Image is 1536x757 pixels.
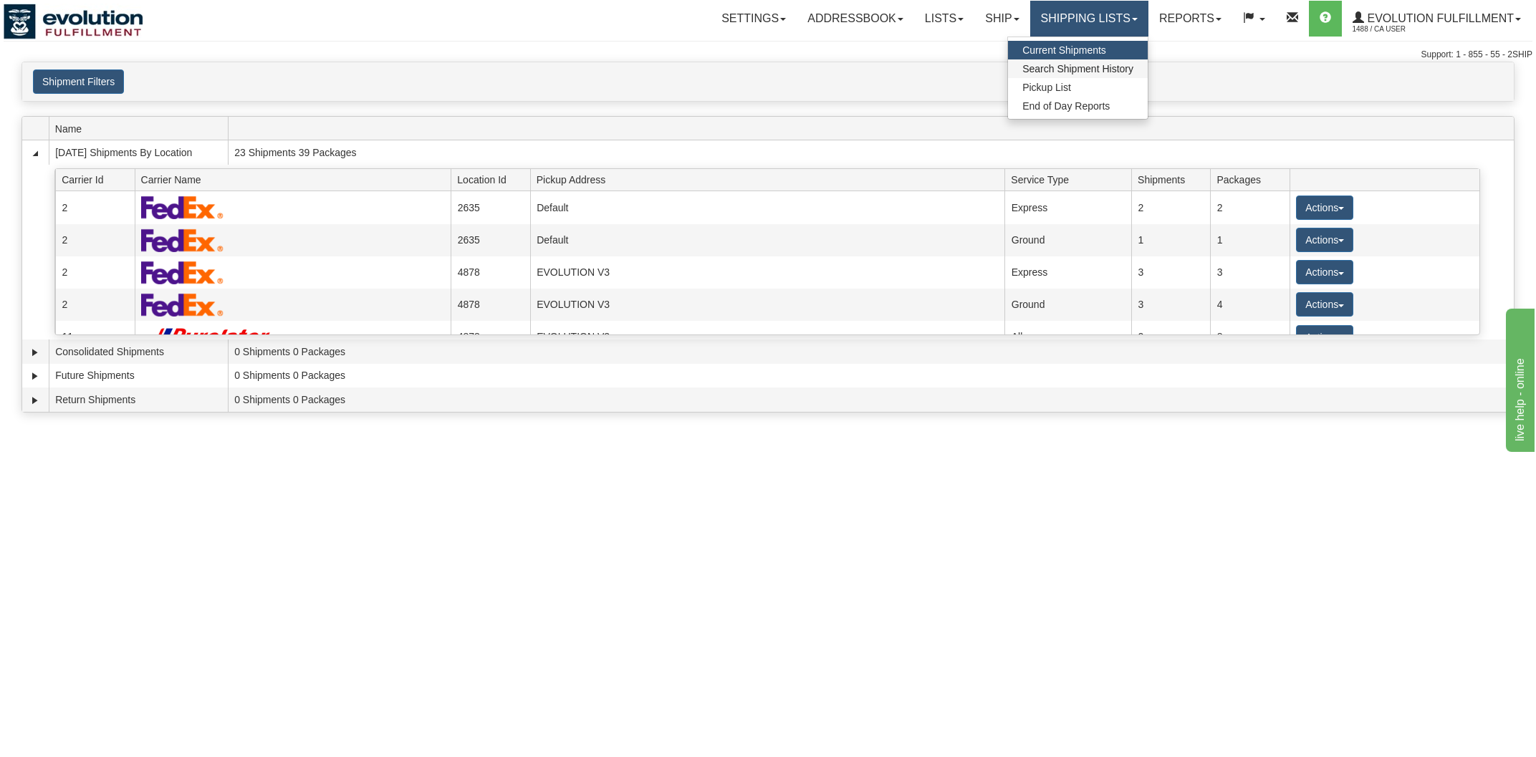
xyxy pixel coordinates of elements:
img: FedEx [141,196,224,219]
td: 2 [1131,191,1210,223]
iframe: chat widget [1503,305,1535,451]
td: 0 Shipments 0 Packages [228,339,1514,364]
span: Service Type [1011,168,1131,191]
td: 0 Shipments 0 Packages [228,364,1514,388]
a: End of Day Reports [1008,97,1148,115]
button: Shipment Filters [33,69,124,94]
button: Actions [1296,196,1353,220]
td: 0 Shipments 0 Packages [228,387,1514,412]
span: Location Id [457,168,530,191]
span: 1488 / CA User [1353,22,1460,37]
td: 2635 [451,191,529,223]
td: 1 [1210,224,1289,256]
img: logo1488.jpg [4,4,143,39]
a: Settings [711,1,797,37]
td: Default [530,191,1005,223]
img: FedEx [141,228,224,252]
td: 4 [1210,289,1289,321]
td: EVOLUTION V3 [530,321,1005,353]
a: Evolution Fulfillment 1488 / CA User [1342,1,1532,37]
a: Expand [28,345,42,360]
td: 8 [1210,321,1289,353]
span: Search Shipment History [1022,63,1133,74]
a: Expand [28,393,42,408]
td: 3 [1131,289,1210,321]
div: live help - online [11,9,133,26]
span: Name [55,117,228,140]
td: Future Shipments [49,364,228,388]
a: Ship [974,1,1029,37]
td: Default [530,224,1005,256]
td: 4878 [451,256,529,289]
td: 23 Shipments 39 Packages [228,140,1514,165]
span: Carrier Id [62,168,135,191]
span: Current Shipments [1022,44,1106,56]
img: FedEx [141,293,224,317]
a: Search Shipment History [1008,59,1148,78]
td: 2 [55,224,134,256]
td: Express [1004,256,1131,289]
td: Ground [1004,224,1131,256]
span: End of Day Reports [1022,100,1110,112]
div: Support: 1 - 855 - 55 - 2SHIP [4,49,1532,61]
button: Actions [1296,325,1353,349]
span: Pickup List [1022,82,1071,93]
td: All [1004,321,1131,353]
span: Packages [1216,168,1290,191]
button: Actions [1296,228,1353,252]
td: 2 [55,289,134,321]
a: Addressbook [797,1,914,37]
td: Ground [1004,289,1131,321]
span: Carrier Name [141,168,451,191]
td: [DATE] Shipments By Location [49,140,228,165]
td: 4878 [451,321,529,353]
td: 3 [1131,256,1210,289]
a: Collapse [28,146,42,160]
button: Actions [1296,260,1353,284]
a: Reports [1148,1,1232,37]
span: Shipments [1138,168,1211,191]
a: Current Shipments [1008,41,1148,59]
td: 2 [55,191,134,223]
a: Shipping lists [1030,1,1148,37]
td: Return Shipments [49,387,228,412]
td: EVOLUTION V3 [530,289,1005,321]
img: Purolator [141,327,277,347]
a: Pickup List [1008,78,1148,97]
span: Pickup Address [537,168,1005,191]
img: FedEx [141,261,224,284]
td: 2 [55,256,134,289]
span: Evolution Fulfillment [1364,12,1514,24]
td: EVOLUTION V3 [530,256,1005,289]
td: 2 [1210,191,1289,223]
a: Expand [28,369,42,383]
td: 2 [1131,321,1210,353]
button: Actions [1296,292,1353,317]
td: 1 [1131,224,1210,256]
td: 2635 [451,224,529,256]
td: Consolidated Shipments [49,339,228,364]
a: Lists [914,1,974,37]
td: 11 [55,321,134,353]
td: 4878 [451,289,529,321]
td: Express [1004,191,1131,223]
td: 3 [1210,256,1289,289]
